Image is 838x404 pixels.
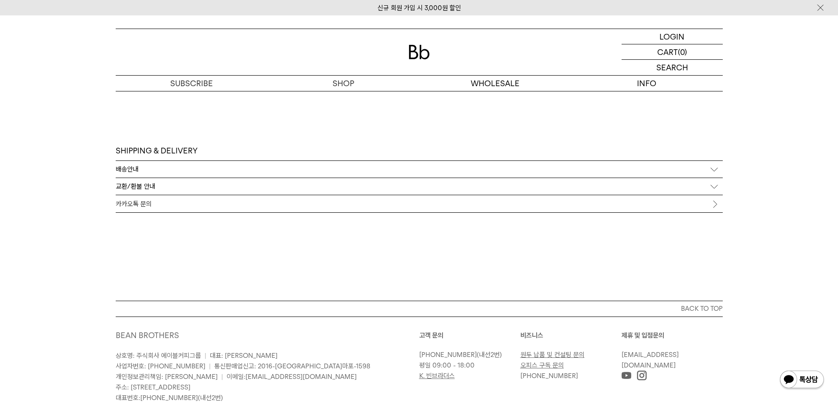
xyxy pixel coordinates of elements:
p: CART [657,44,678,59]
span: 상호명: 주식회사 에이블커피그룹 [116,352,201,360]
p: (내선2번) [419,349,516,360]
p: 교환/환불 안내 [116,182,155,190]
p: 비즈니스 [520,330,622,341]
p: LOGIN [659,29,684,44]
span: | [209,362,211,370]
p: (0) [678,44,687,59]
span: 대표: [PERSON_NAME] [210,352,278,360]
p: INFO [571,76,723,91]
a: [EMAIL_ADDRESS][DOMAIN_NAME] [245,373,357,381]
span: 주소: [STREET_ADDRESS] [116,383,190,391]
p: SEARCH [656,60,688,75]
a: K. 빈브라더스 [419,372,455,380]
span: 개인정보관리책임: [PERSON_NAME] [116,373,218,381]
span: 이메일: [227,373,357,381]
span: | [221,373,223,381]
a: CART (0) [622,44,723,60]
span: 통신판매업신고: 2016-[GEOGRAPHIC_DATA]마포-1598 [214,362,370,370]
a: 오피스 구독 문의 [520,361,564,369]
a: BEAN BROTHERS [116,331,179,340]
a: 신규 회원 가입 시 3,000원 할인 [377,4,461,12]
span: 카카오톡 문의 [116,200,152,208]
span: 대표번호: (내선2번) [116,394,223,402]
p: WHOLESALE [419,76,571,91]
h3: SHIPPING & DELIVERY [116,146,198,156]
p: 배송안내 [116,165,139,173]
a: LOGIN [622,29,723,44]
a: SUBSCRIBE [116,76,267,91]
p: 평일 09:00 - 18:00 [419,360,516,371]
p: 제휴 및 입점문의 [622,330,723,341]
a: [PHONE_NUMBER] [520,372,578,380]
a: 카카오톡 문의 [116,195,723,212]
a: SHOP [267,76,419,91]
span: 사업자번호: [PHONE_NUMBER] [116,362,205,370]
span: | [205,352,206,360]
a: [PHONE_NUMBER] [140,394,198,402]
img: 로고 [409,45,430,59]
a: [PHONE_NUMBER] [419,351,477,359]
a: [EMAIL_ADDRESS][DOMAIN_NAME] [622,351,679,369]
button: BACK TO TOP [116,301,723,317]
a: 원두 납품 및 컨설팅 문의 [520,351,585,359]
p: 고객 문의 [419,330,520,341]
img: 카카오톡 채널 1:1 채팅 버튼 [779,370,825,391]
